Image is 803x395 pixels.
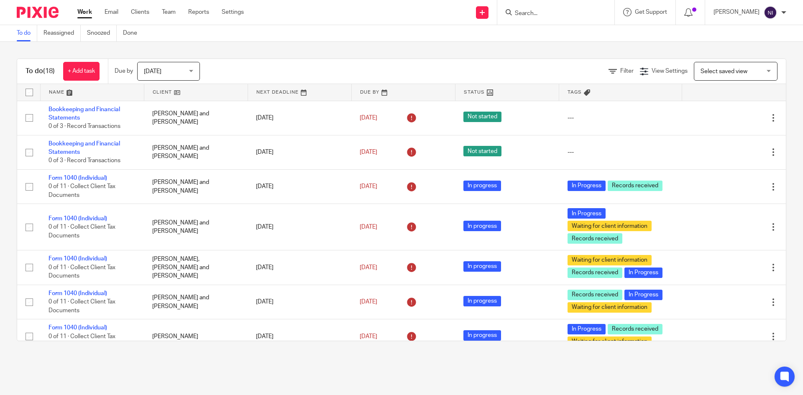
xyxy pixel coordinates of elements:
[568,255,652,265] span: Waiting for client information
[608,324,662,334] span: Records received
[620,68,634,74] span: Filter
[222,8,244,16] a: Settings
[17,7,59,18] img: Pixie
[514,10,589,18] input: Search
[144,250,248,285] td: [PERSON_NAME], [PERSON_NAME] and [PERSON_NAME]
[49,256,107,262] a: Form 1040 (Individual)
[360,299,377,305] span: [DATE]
[360,265,377,270] span: [DATE]
[764,6,777,19] img: svg%3E
[63,62,100,81] a: + Add task
[248,285,351,319] td: [DATE]
[188,8,209,16] a: Reports
[87,25,117,41] a: Snoozed
[49,325,107,331] a: Form 1040 (Individual)
[49,216,107,222] a: Form 1040 (Individual)
[49,299,115,313] span: 0 of 11 · Collect Client Tax Documents
[144,319,248,354] td: [PERSON_NAME]
[463,330,501,341] span: In progress
[635,9,667,15] span: Get Support
[248,169,351,204] td: [DATE]
[568,208,606,219] span: In Progress
[49,183,115,198] span: 0 of 11 · Collect Client Tax Documents
[144,135,248,169] td: [PERSON_NAME] and [PERSON_NAME]
[652,68,688,74] span: View Settings
[701,69,747,74] span: Select saved view
[568,233,622,244] span: Records received
[105,8,118,16] a: Email
[463,261,501,272] span: In progress
[49,334,115,348] span: 0 of 11 · Collect Client Tax Documents
[568,336,652,347] span: Waiting for client information
[49,107,120,121] a: Bookkeeping and Financial Statements
[360,149,377,155] span: [DATE]
[360,115,377,121] span: [DATE]
[624,290,662,300] span: In Progress
[463,181,501,191] span: In progress
[568,148,674,156] div: ---
[43,25,81,41] a: Reassigned
[568,268,622,278] span: Records received
[144,169,248,204] td: [PERSON_NAME] and [PERSON_NAME]
[463,296,501,306] span: In progress
[123,25,143,41] a: Done
[144,69,161,74] span: [DATE]
[248,319,351,354] td: [DATE]
[608,181,662,191] span: Records received
[360,224,377,230] span: [DATE]
[49,224,115,239] span: 0 of 11 · Collect Client Tax Documents
[144,204,248,250] td: [PERSON_NAME] and [PERSON_NAME]
[131,8,149,16] a: Clients
[144,101,248,135] td: [PERSON_NAME] and [PERSON_NAME]
[43,68,55,74] span: (18)
[115,67,133,75] p: Due by
[624,268,662,278] span: In Progress
[568,221,652,231] span: Waiting for client information
[463,112,501,122] span: Not started
[144,285,248,319] td: [PERSON_NAME] and [PERSON_NAME]
[568,290,622,300] span: Records received
[77,8,92,16] a: Work
[26,67,55,76] h1: To do
[162,8,176,16] a: Team
[49,291,107,296] a: Form 1040 (Individual)
[248,135,351,169] td: [DATE]
[568,114,674,122] div: ---
[713,8,760,16] p: [PERSON_NAME]
[568,181,606,191] span: In Progress
[49,123,120,129] span: 0 of 3 · Record Transactions
[248,101,351,135] td: [DATE]
[463,221,501,231] span: In progress
[568,324,606,334] span: In Progress
[248,204,351,250] td: [DATE]
[17,25,37,41] a: To do
[49,265,115,279] span: 0 of 11 · Collect Client Tax Documents
[360,183,377,189] span: [DATE]
[49,175,107,181] a: Form 1040 (Individual)
[49,141,120,155] a: Bookkeeping and Financial Statements
[568,302,652,313] span: Waiting for client information
[49,158,120,164] span: 0 of 3 · Record Transactions
[568,90,582,94] span: Tags
[360,334,377,339] span: [DATE]
[248,250,351,285] td: [DATE]
[463,146,501,156] span: Not started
